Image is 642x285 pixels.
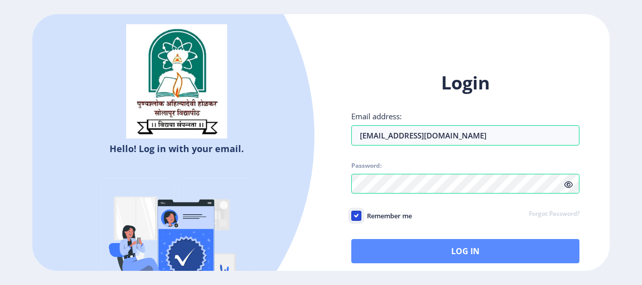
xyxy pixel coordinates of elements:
[351,125,579,146] input: Email address
[529,210,579,219] a: Forgot Password?
[361,210,412,222] span: Remember me
[351,239,579,263] button: Log In
[351,162,382,170] label: Password:
[126,24,227,138] img: sulogo.png
[351,71,579,95] h1: Login
[351,111,402,121] label: Email address:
